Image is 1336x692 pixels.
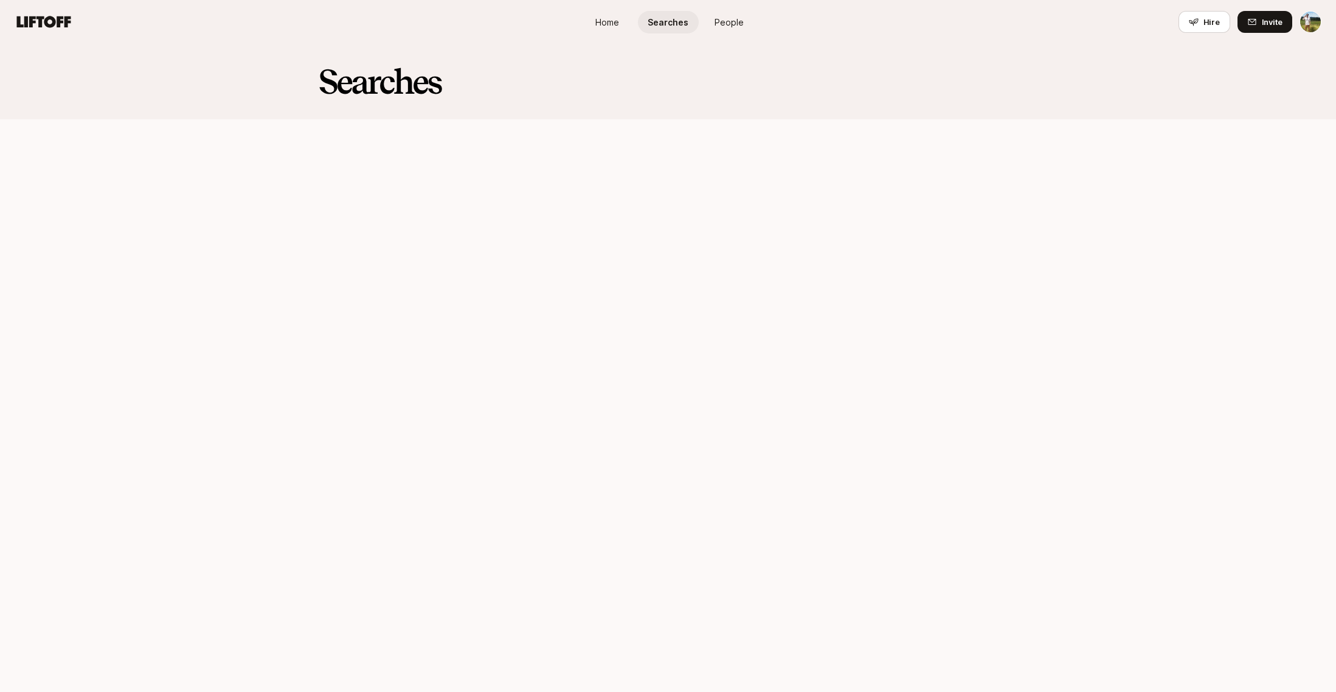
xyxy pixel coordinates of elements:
[1262,16,1282,28] span: Invite
[1179,11,1230,33] button: Hire
[1237,11,1292,33] button: Invite
[577,11,638,33] a: Home
[638,11,699,33] a: Searches
[1300,11,1321,33] button: Tyler Kieft
[715,16,744,29] span: People
[318,63,441,100] h2: Searches
[595,16,619,29] span: Home
[648,16,688,29] span: Searches
[699,11,760,33] a: People
[1203,16,1220,28] span: Hire
[1300,12,1321,32] img: Tyler Kieft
